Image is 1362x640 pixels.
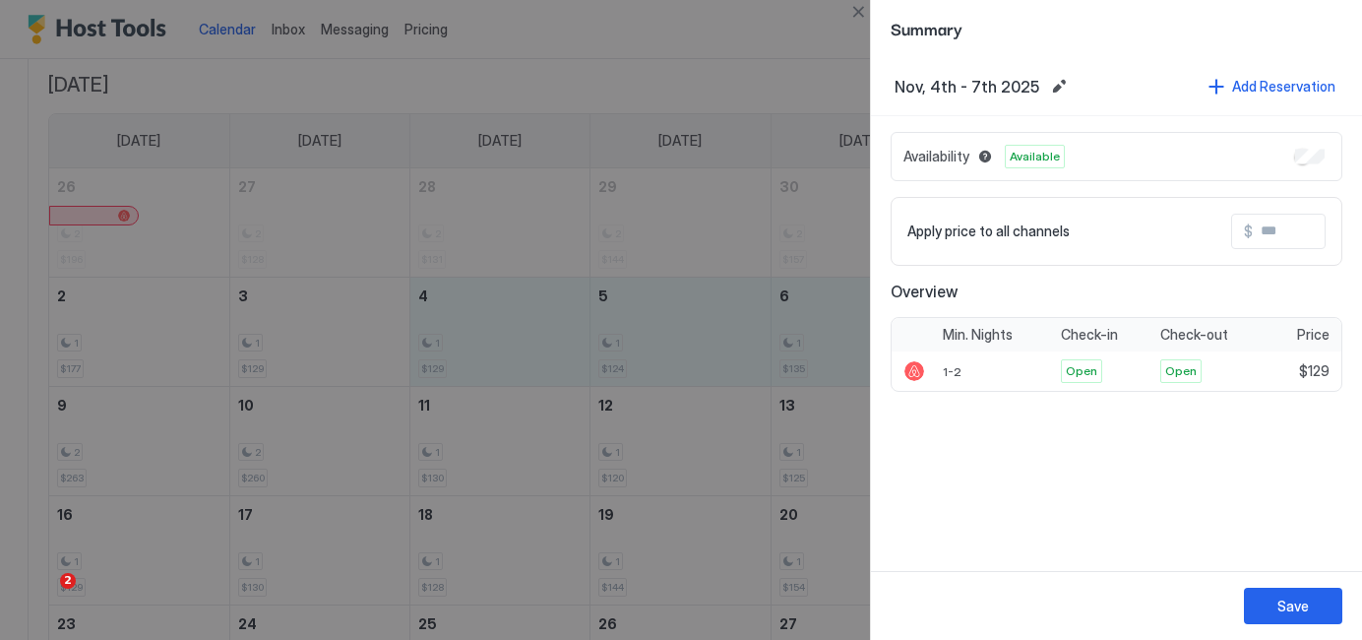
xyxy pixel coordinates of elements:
span: Overview [891,282,1342,301]
span: Availability [903,148,969,165]
div: Add Reservation [1232,76,1335,96]
button: Save [1244,588,1342,624]
span: Nov, 4th - 7th 2025 [895,77,1039,96]
span: Check-in [1061,326,1118,344]
span: Available [1010,148,1060,165]
button: Edit date range [1047,75,1071,98]
span: Check-out [1160,326,1228,344]
span: 2 [60,573,76,589]
span: $ [1244,223,1253,240]
span: Apply price to all channels [907,223,1070,240]
button: Add Reservation [1206,73,1338,99]
div: Save [1277,596,1309,616]
iframe: Intercom live chat [20,573,67,620]
button: Blocked dates override all pricing rules and remain unavailable until manually unblocked [973,145,997,168]
span: Open [1066,362,1097,380]
span: Open [1165,362,1197,380]
span: Price [1297,326,1330,344]
span: 1-2 [943,364,961,379]
span: Summary [891,16,1342,40]
span: $129 [1299,362,1330,380]
span: Min. Nights [943,326,1013,344]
